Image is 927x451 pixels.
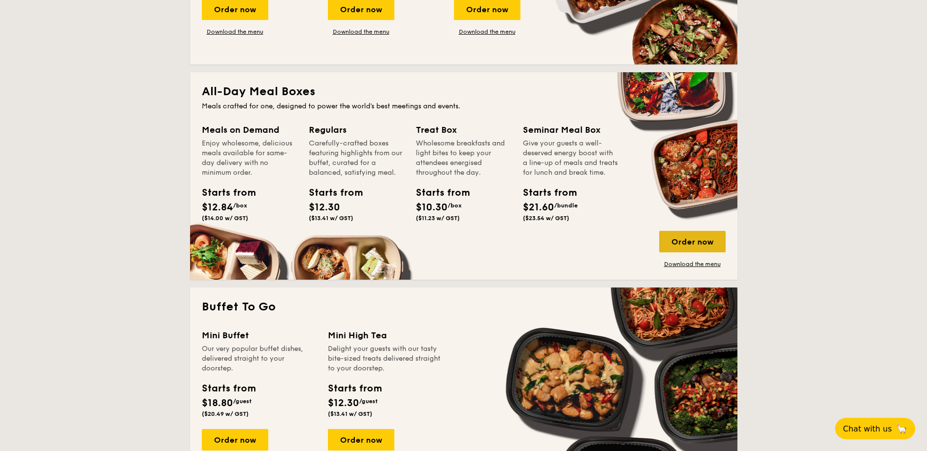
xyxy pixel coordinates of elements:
div: Starts from [309,185,353,200]
div: Mini High Tea [328,328,442,342]
button: Chat with us🦙 [835,418,915,439]
div: Delight your guests with our tasty bite-sized treats delivered straight to your doorstep. [328,344,442,373]
h2: All-Day Meal Boxes [202,84,726,100]
div: Order now [328,429,394,451]
div: Give your guests a well-deserved energy boost with a line-up of meals and treats for lunch and br... [523,139,618,178]
div: Carefully-crafted boxes featuring highlights from our buffet, curated for a balanced, satisfying ... [309,139,404,178]
div: Our very popular buffet dishes, delivered straight to your doorstep. [202,344,316,373]
div: Starts from [328,381,381,396]
div: Treat Box [416,123,511,137]
span: /bundle [554,202,578,209]
a: Download the menu [202,28,268,36]
div: Regulars [309,123,404,137]
span: ($13.41 w/ GST) [309,215,353,222]
span: Chat with us [843,424,892,433]
span: $12.30 [328,397,359,409]
div: Meals on Demand [202,123,297,137]
div: Seminar Meal Box [523,123,618,137]
div: Starts from [202,381,255,396]
span: ($11.23 w/ GST) [416,215,460,222]
span: $12.84 [202,202,233,213]
div: Wholesome breakfasts and light bites to keep your attendees energised throughout the day. [416,139,511,178]
span: $12.30 [309,202,340,213]
a: Download the menu [454,28,520,36]
span: $21.60 [523,202,554,213]
div: Order now [659,231,726,252]
div: Starts from [523,185,567,200]
span: /guest [233,398,252,405]
a: Download the menu [659,260,726,268]
span: 🦙 [896,423,907,434]
div: Starts from [416,185,460,200]
div: Order now [202,429,268,451]
span: /guest [359,398,378,405]
span: $10.30 [416,202,448,213]
span: ($23.54 w/ GST) [523,215,569,222]
div: Mini Buffet [202,328,316,342]
a: Download the menu [328,28,394,36]
span: ($14.00 w/ GST) [202,215,248,222]
h2: Buffet To Go [202,299,726,315]
span: /box [233,202,247,209]
div: Meals crafted for one, designed to power the world's best meetings and events. [202,102,726,111]
span: ($13.41 w/ GST) [328,410,372,417]
div: Enjoy wholesome, delicious meals available for same-day delivery with no minimum order. [202,139,297,178]
span: /box [448,202,462,209]
span: $18.80 [202,397,233,409]
div: Starts from [202,185,246,200]
span: ($20.49 w/ GST) [202,410,249,417]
